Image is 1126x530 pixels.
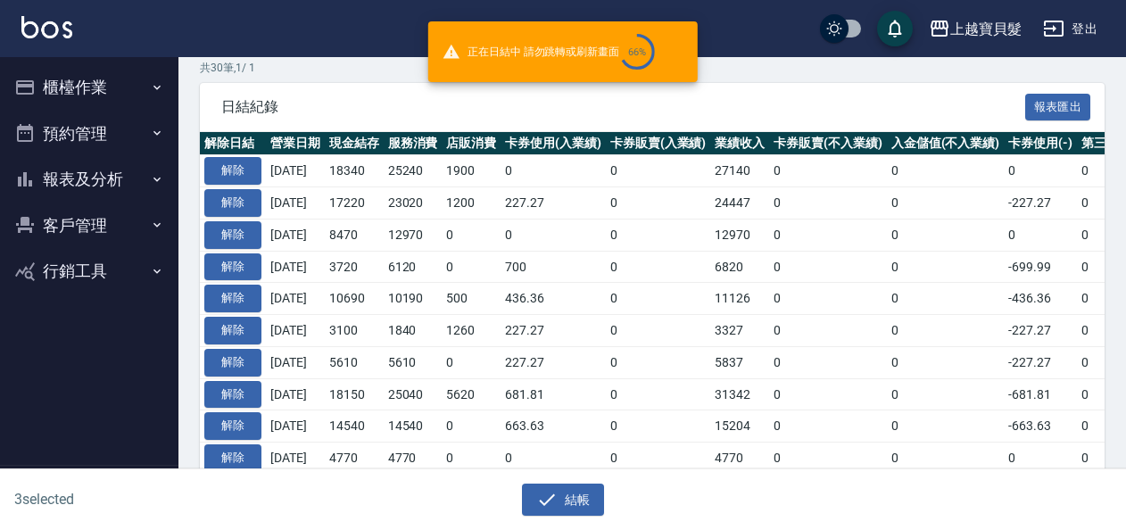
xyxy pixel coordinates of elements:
[628,46,647,58] div: 66 %
[1004,346,1077,378] td: -227.27
[769,187,887,219] td: 0
[887,187,1005,219] td: 0
[204,189,261,217] button: 解除
[7,203,171,249] button: 客戶管理
[501,346,606,378] td: 227.27
[325,378,384,410] td: 18150
[384,346,443,378] td: 5610
[501,219,606,251] td: 0
[266,283,325,315] td: [DATE]
[606,132,711,155] th: 卡券販賣(入業績)
[442,283,501,315] td: 500
[887,219,1005,251] td: 0
[384,155,443,187] td: 25240
[204,253,261,281] button: 解除
[669,41,691,62] button: close
[1004,219,1077,251] td: 0
[710,155,769,187] td: 27140
[442,346,501,378] td: 0
[325,315,384,347] td: 3100
[266,378,325,410] td: [DATE]
[1004,315,1077,347] td: -227.27
[501,315,606,347] td: 227.27
[266,443,325,475] td: [DATE]
[769,251,887,283] td: 0
[1004,187,1077,219] td: -227.27
[606,315,711,347] td: 0
[204,317,261,344] button: 解除
[384,251,443,283] td: 6120
[1004,283,1077,315] td: -436.36
[710,315,769,347] td: 3327
[7,248,171,294] button: 行銷工具
[325,251,384,283] td: 3720
[887,378,1005,410] td: 0
[384,378,443,410] td: 25040
[887,251,1005,283] td: 0
[1004,155,1077,187] td: 0
[769,315,887,347] td: 0
[769,378,887,410] td: 0
[204,444,261,472] button: 解除
[384,132,443,155] th: 服務消費
[606,283,711,315] td: 0
[887,132,1005,155] th: 入金儲值(不入業績)
[325,155,384,187] td: 18340
[710,187,769,219] td: 24447
[1004,251,1077,283] td: -699.99
[769,155,887,187] td: 0
[442,219,501,251] td: 0
[204,285,261,312] button: 解除
[606,378,711,410] td: 0
[1025,94,1091,121] button: 報表匯出
[710,219,769,251] td: 12970
[200,132,266,155] th: 解除日結
[442,443,501,475] td: 0
[710,132,769,155] th: 業績收入
[443,34,655,70] span: 正在日結中 請勿跳轉或刷新畫面
[384,443,443,475] td: 4770
[887,283,1005,315] td: 0
[325,283,384,315] td: 10690
[266,346,325,378] td: [DATE]
[266,251,325,283] td: [DATE]
[442,132,501,155] th: 店販消費
[501,283,606,315] td: 436.36
[21,16,72,38] img: Logo
[710,410,769,443] td: 15204
[325,132,384,155] th: 現金結存
[204,157,261,185] button: 解除
[606,346,711,378] td: 0
[1004,132,1077,155] th: 卡券使用(-)
[1036,12,1105,46] button: 登出
[204,412,261,440] button: 解除
[606,155,711,187] td: 0
[266,187,325,219] td: [DATE]
[442,155,501,187] td: 1900
[442,410,501,443] td: 0
[266,155,325,187] td: [DATE]
[7,64,171,111] button: 櫃檯作業
[769,410,887,443] td: 0
[204,349,261,377] button: 解除
[887,315,1005,347] td: 0
[325,187,384,219] td: 17220
[769,443,887,475] td: 0
[384,410,443,443] td: 14540
[325,410,384,443] td: 14540
[501,187,606,219] td: 227.27
[606,187,711,219] td: 0
[384,315,443,347] td: 1840
[606,251,711,283] td: 0
[606,410,711,443] td: 0
[769,346,887,378] td: 0
[384,187,443,219] td: 23020
[887,346,1005,378] td: 0
[710,443,769,475] td: 4770
[384,283,443,315] td: 10190
[501,443,606,475] td: 0
[266,132,325,155] th: 營業日期
[325,443,384,475] td: 4770
[204,381,261,409] button: 解除
[14,488,278,510] h6: 3 selected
